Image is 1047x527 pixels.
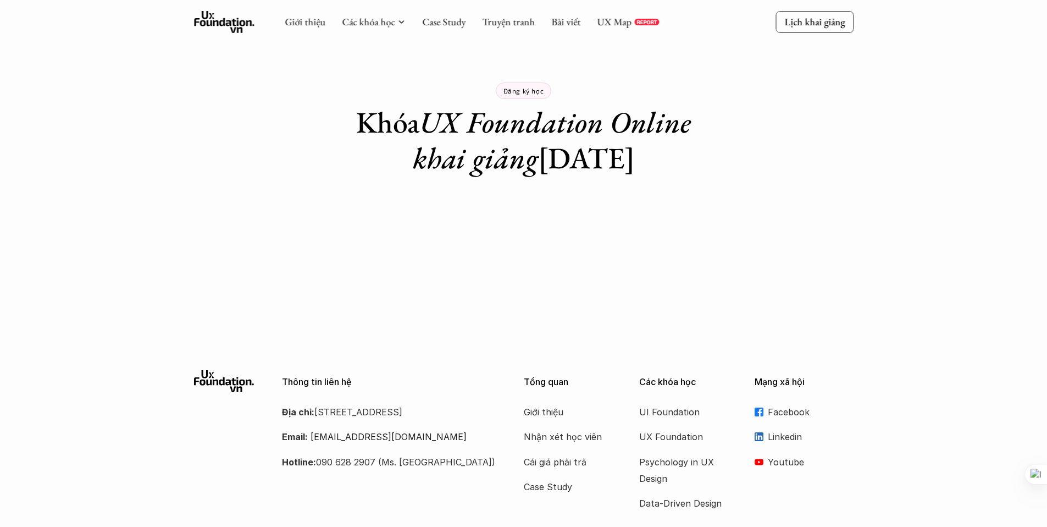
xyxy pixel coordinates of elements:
p: REPORT [636,19,657,25]
p: Youtube [768,454,854,470]
a: Các khóa học [342,15,395,28]
a: Case Study [422,15,466,28]
a: Giới thiệu [524,404,612,420]
strong: Email: [282,431,308,442]
a: REPORT [634,19,659,25]
p: Linkedin [768,429,854,445]
h1: Khóa [DATE] [331,105,716,176]
a: UX Foundation [639,429,727,445]
p: Các khóa học [639,377,738,387]
a: Giới thiệu [285,15,325,28]
a: Linkedin [755,429,854,445]
a: Psychology in UX Design [639,454,727,487]
a: Case Study [524,479,612,495]
p: Mạng xã hội [755,377,854,387]
em: UX Foundation Online khai giảng [413,103,698,177]
p: Tổng quan [524,377,623,387]
a: Facebook [755,404,854,420]
a: Data-Driven Design [639,495,727,512]
a: Nhận xét học viên [524,429,612,445]
p: Đăng ký học [503,87,544,95]
a: Truyện tranh [482,15,535,28]
a: Bài viết [551,15,580,28]
p: Lịch khai giảng [784,15,845,28]
p: [STREET_ADDRESS] [282,404,496,420]
strong: Địa chỉ: [282,407,314,418]
a: UI Foundation [639,404,727,420]
iframe: Tally form [304,198,744,281]
a: Lịch khai giảng [775,11,854,32]
a: UX Map [597,15,631,28]
p: Facebook [768,404,854,420]
a: Youtube [755,454,854,470]
a: Cái giá phải trả [524,454,612,470]
strong: Hotline: [282,457,316,468]
p: 090 628 2907 (Ms. [GEOGRAPHIC_DATA]) [282,454,496,470]
p: Thông tin liên hệ [282,377,496,387]
a: [EMAIL_ADDRESS][DOMAIN_NAME] [311,431,467,442]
